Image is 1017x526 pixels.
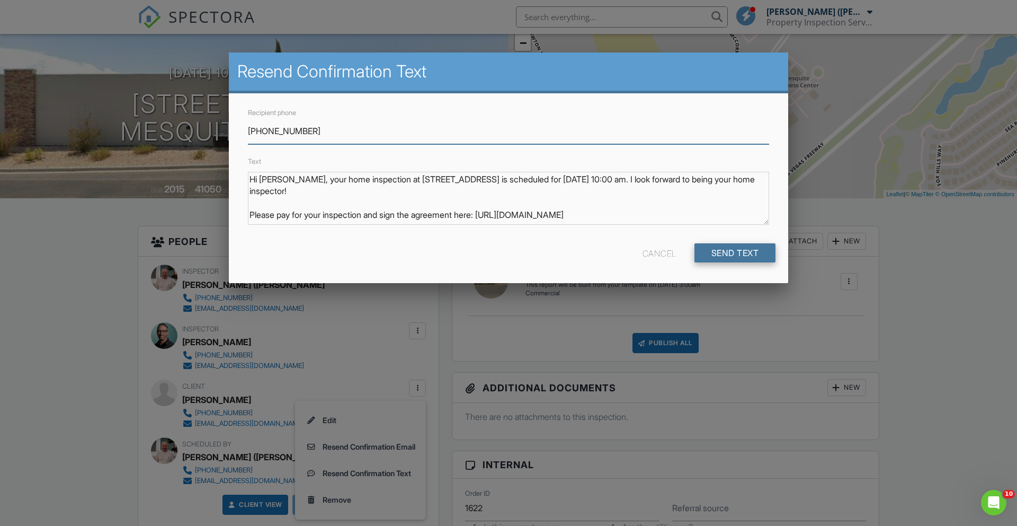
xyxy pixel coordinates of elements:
div: Cancel [643,243,676,262]
h2: Resend Confirmation Text [237,61,780,82]
textarea: Hi [PERSON_NAME], your home inspection at [STREET_ADDRESS] is scheduled for [DATE] 10:00 am. I lo... [248,172,769,225]
input: Send Text [694,243,776,262]
iframe: Intercom live chat [981,490,1006,515]
span: 10 [1003,490,1015,498]
label: Text [248,157,261,165]
label: Recipient phone [248,109,296,117]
